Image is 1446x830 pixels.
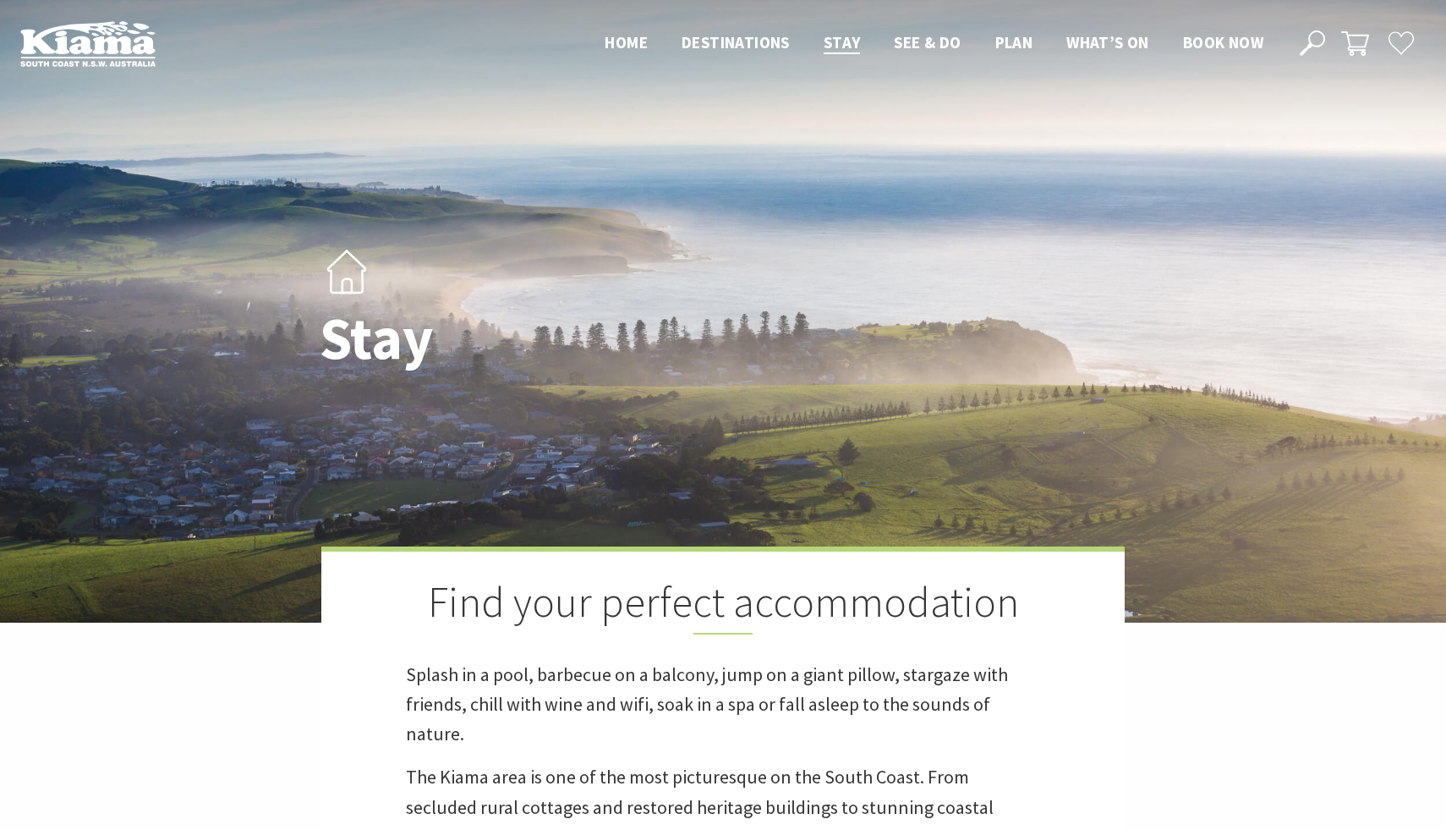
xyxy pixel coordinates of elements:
h1: Stay [320,305,797,371]
span: See & Do [894,32,961,52]
nav: Main Menu [588,30,1280,58]
span: Plan [995,32,1033,52]
span: Home [605,32,648,52]
span: Book now [1183,32,1263,52]
p: Splash in a pool, barbecue on a balcony, jump on a giant pillow, stargaze with friends, chill wit... [406,660,1040,750]
h2: Find your perfect accommodation [406,577,1040,635]
img: Kiama Logo [20,20,156,67]
span: Stay [824,32,861,52]
span: Destinations [682,32,790,52]
span: What’s On [1066,32,1149,52]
